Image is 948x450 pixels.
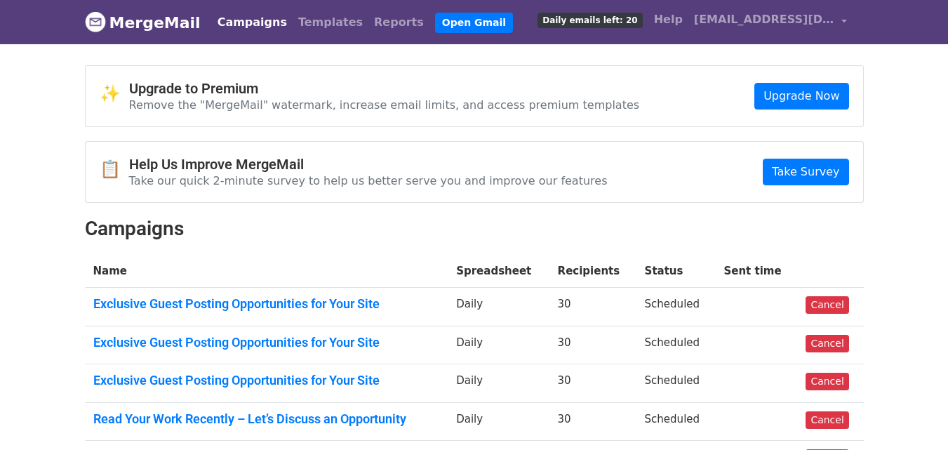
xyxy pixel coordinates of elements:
a: Cancel [806,411,848,429]
a: Help [648,6,688,34]
span: [EMAIL_ADDRESS][DOMAIN_NAME] [694,11,834,28]
td: 30 [549,402,636,441]
a: Exclusive Guest Posting Opportunities for Your Site [93,335,440,350]
td: Daily [448,364,549,403]
a: [EMAIL_ADDRESS][DOMAIN_NAME] [688,6,853,39]
a: MergeMail [85,8,201,37]
td: 30 [549,288,636,326]
h4: Help Us Improve MergeMail [129,156,608,173]
img: MergeMail logo [85,11,106,32]
a: Upgrade Now [754,83,848,110]
td: Daily [448,326,549,364]
h4: Upgrade to Premium [129,80,640,97]
a: Exclusive Guest Posting Opportunities for Your Site [93,373,440,388]
a: Cancel [806,335,848,352]
th: Recipients [549,255,636,288]
th: Name [85,255,448,288]
span: ✨ [100,84,129,104]
th: Spreadsheet [448,255,549,288]
td: Scheduled [636,288,716,326]
a: Templates [293,8,368,37]
th: Status [636,255,716,288]
a: Take Survey [763,159,848,185]
p: Remove the "MergeMail" watermark, increase email limits, and access premium templates [129,98,640,112]
p: Take our quick 2-minute survey to help us better serve you and improve our features [129,173,608,188]
td: Scheduled [636,326,716,364]
a: Cancel [806,373,848,390]
td: Scheduled [636,364,716,403]
a: Daily emails left: 20 [532,6,648,34]
td: Scheduled [636,402,716,441]
a: Open Gmail [435,13,513,33]
a: Campaigns [212,8,293,37]
td: 30 [549,326,636,364]
a: Read Your Work Recently – Let’s Discuss an Opportunity [93,411,440,427]
a: Exclusive Guest Posting Opportunities for Your Site [93,296,440,312]
td: Daily [448,288,549,326]
a: Cancel [806,296,848,314]
h2: Campaigns [85,217,864,241]
th: Sent time [715,255,797,288]
td: 30 [549,364,636,403]
span: Daily emails left: 20 [538,13,642,28]
a: Reports [368,8,429,37]
td: Daily [448,402,549,441]
span: 📋 [100,159,129,180]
